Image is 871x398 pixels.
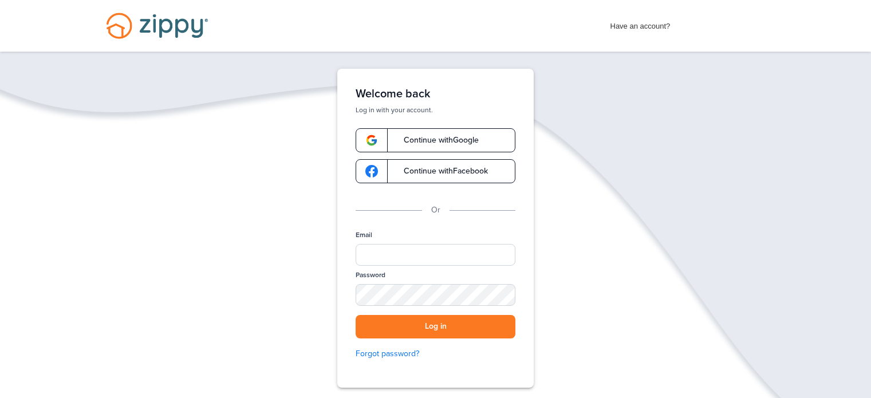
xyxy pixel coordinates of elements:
[356,244,515,266] input: Email
[610,14,671,33] span: Have an account?
[365,165,378,178] img: google-logo
[356,128,515,152] a: google-logoContinue withGoogle
[392,136,479,144] span: Continue with Google
[365,134,378,147] img: google-logo
[431,204,440,216] p: Or
[356,87,515,101] h1: Welcome back
[356,230,372,240] label: Email
[356,270,385,280] label: Password
[356,284,515,306] input: Password
[356,348,515,360] a: Forgot password?
[356,105,515,115] p: Log in with your account.
[356,159,515,183] a: google-logoContinue withFacebook
[392,167,488,175] span: Continue with Facebook
[356,315,515,338] button: Log in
